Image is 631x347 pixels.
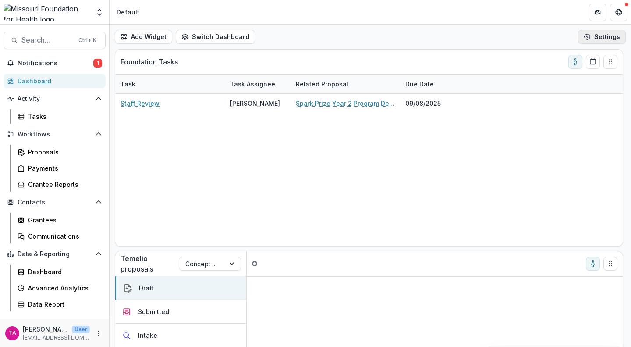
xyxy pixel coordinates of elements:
img: Missouri Foundation for Health logo [4,4,90,21]
div: Task [115,75,225,93]
div: Grantee Reports [28,180,99,189]
p: User [72,326,90,333]
div: Submitted [138,307,169,316]
span: Workflows [18,131,92,138]
a: Grantees [14,213,106,227]
div: [PERSON_NAME] [230,99,280,108]
a: Communications [14,229,106,243]
div: Communications [28,232,99,241]
div: Related Proposal [291,75,400,93]
button: Open Workflows [4,127,106,141]
span: 1 [93,59,102,68]
button: Notifications1 [4,56,106,70]
button: Open Contacts [4,195,106,209]
a: Data Report [14,297,106,311]
p: Foundation Tasks [121,57,178,67]
a: Advanced Analytics [14,281,106,295]
button: More [93,328,104,339]
p: [EMAIL_ADDRESS][DOMAIN_NAME] [23,334,90,342]
button: Partners [589,4,606,21]
button: Open Data & Reporting [4,247,106,261]
div: Task Assignee [225,75,291,93]
button: Open entity switcher [93,4,106,21]
span: Contacts [18,199,92,206]
button: Calendar [586,55,600,69]
div: Payments [28,164,99,173]
button: Draft [115,276,246,300]
div: Advanced Analytics [28,283,99,293]
div: Due Date [400,75,466,93]
button: Get Help [610,4,627,21]
span: Search... [21,36,73,44]
button: toggle-assigned-to-me [568,55,582,69]
div: Dashboard [18,76,99,86]
div: Teletia Atkins [9,330,16,336]
button: Add Widget [115,30,172,44]
div: Dashboard [28,267,99,276]
p: Temelio proposals [121,253,179,274]
div: Ctrl + K [77,36,98,45]
a: Staff Review [121,99,160,108]
a: Dashboard [14,265,106,279]
button: Submitted [115,300,246,324]
nav: breadcrumb [113,6,143,18]
span: Activity [18,95,92,103]
div: Due Date [400,79,439,89]
a: Tasks [14,109,106,124]
a: Dashboard [4,74,106,88]
button: Drag [603,55,617,69]
button: Settings [578,30,626,44]
div: 09/08/2025 [400,94,466,113]
div: Task Assignee [225,79,280,89]
button: Switch Dashboard [176,30,255,44]
a: Payments [14,161,106,175]
div: Draft [139,283,154,293]
div: Data Report [28,300,99,309]
button: Search... [4,32,106,49]
a: Spark Prize Year 2 Program Design, Implementation and Operations Support [296,99,395,108]
div: Proposals [28,147,99,157]
div: Default [117,7,139,17]
span: Notifications [18,60,93,67]
div: Intake [138,331,157,340]
a: Proposals [14,145,106,159]
button: Open Activity [4,92,106,106]
button: toggle-assigned-to-me [586,257,600,271]
p: [PERSON_NAME] [23,325,68,334]
div: Related Proposal [291,79,354,89]
a: Grantee Reports [14,177,106,192]
button: Drag [603,257,617,271]
div: Tasks [28,112,99,121]
span: Data & Reporting [18,250,92,258]
div: Grantees [28,215,99,225]
div: Task [115,79,141,89]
